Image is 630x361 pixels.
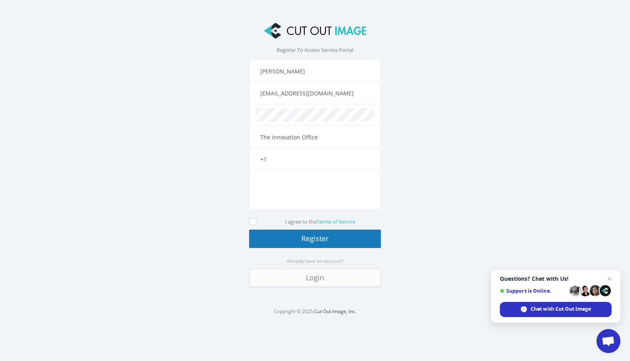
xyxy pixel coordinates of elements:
a: Cut Out Image, Inc. [314,308,356,315]
span: Chat with Cut Out Image [531,305,591,313]
span: Chat with Cut Out Image [500,302,612,317]
span: Support is Online. [500,288,567,294]
span: Questions? Chat with Us! [500,276,612,282]
a: Terms of Service [317,218,355,225]
small: Copyright © 2025, [274,308,356,315]
input: Email [256,86,374,100]
small: Already have an account? [287,258,343,264]
img: Cut Out Image [264,23,366,39]
button: Register [249,230,381,248]
a: Open chat [596,329,620,353]
label: I agree to the [285,218,355,225]
input: Company Name [256,130,374,144]
a: Login [249,269,381,287]
input: Phone Number [256,152,374,166]
iframe: reCAPTCHA [256,174,377,205]
span: Register To Access Service Portal [277,46,353,54]
input: Full Name [256,64,374,78]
